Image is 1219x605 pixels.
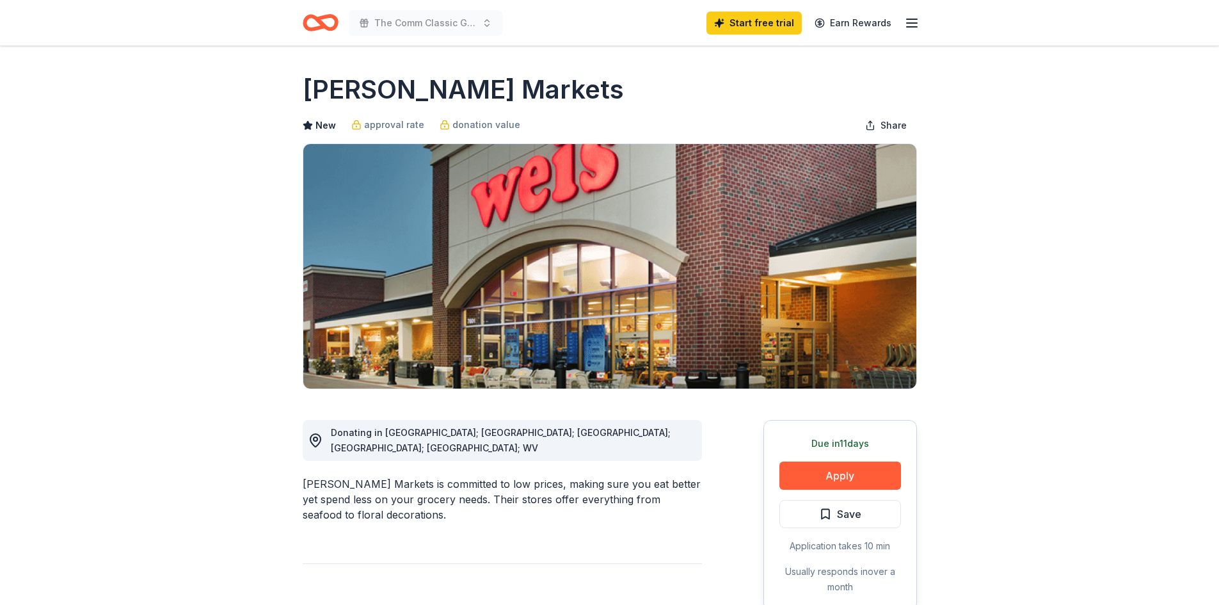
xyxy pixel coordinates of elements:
[351,117,424,133] a: approval rate
[303,476,702,522] div: [PERSON_NAME] Markets is committed to low prices, making sure you eat better yet spend less on yo...
[880,118,907,133] span: Share
[349,10,502,36] button: The Comm Classic Golf Tournament
[440,117,520,133] a: donation value
[779,538,901,554] div: Application takes 10 min
[779,462,901,490] button: Apply
[452,117,520,133] span: donation value
[315,118,336,133] span: New
[303,8,339,38] a: Home
[837,506,861,522] span: Save
[779,436,901,451] div: Due in 11 days
[331,427,671,453] span: Donating in [GEOGRAPHIC_DATA]; [GEOGRAPHIC_DATA]; [GEOGRAPHIC_DATA]; [GEOGRAPHIC_DATA]; [GEOGRAPH...
[779,564,901,595] div: Usually responds in over a month
[779,500,901,528] button: Save
[706,12,802,35] a: Start free trial
[303,72,624,108] h1: [PERSON_NAME] Markets
[374,15,477,31] span: The Comm Classic Golf Tournament
[364,117,424,133] span: approval rate
[855,113,917,138] button: Share
[807,12,899,35] a: Earn Rewards
[303,144,916,389] img: Image for Weis Markets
